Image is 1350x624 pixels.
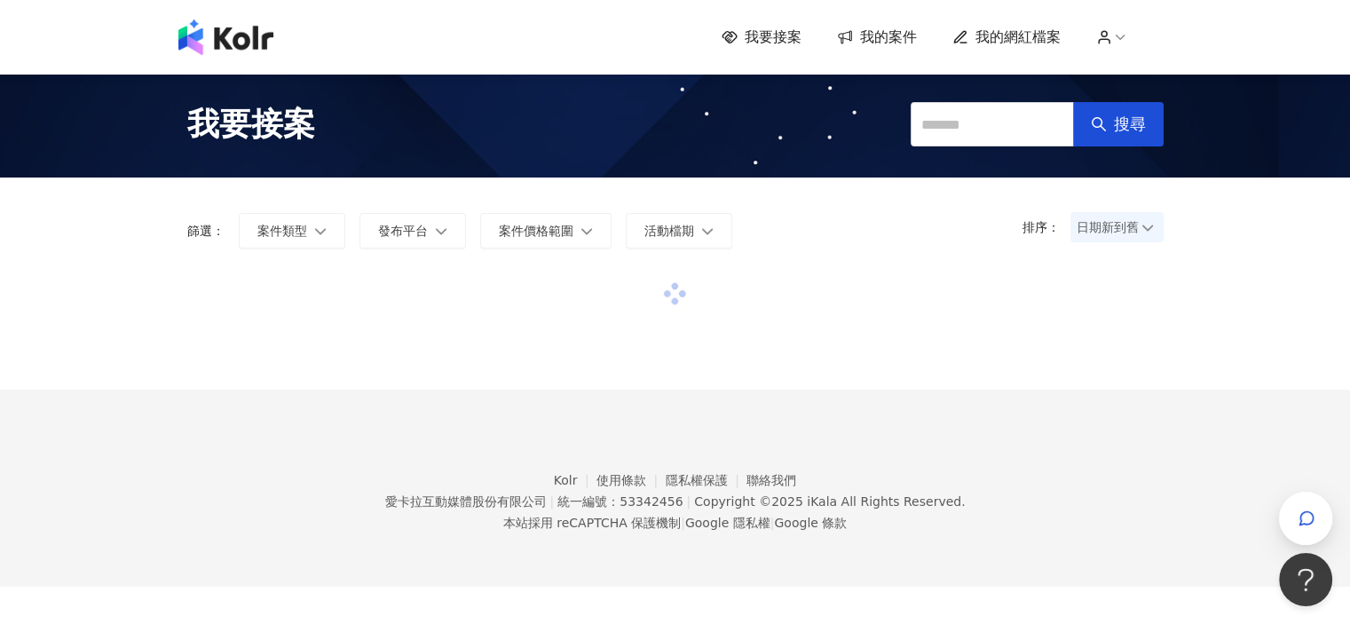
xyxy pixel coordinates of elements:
[1091,116,1107,132] span: search
[1022,220,1070,234] p: 排序：
[746,473,796,487] a: 聯絡我們
[384,494,546,509] div: 愛卡拉互動媒體股份有限公司
[685,516,770,530] a: Google 隱私權
[722,28,801,47] a: 我要接案
[499,224,573,238] span: 案件價格範圍
[359,213,466,249] button: 發布平台
[860,28,917,47] span: 我的案件
[596,473,666,487] a: 使用條款
[837,28,917,47] a: 我的案件
[644,224,694,238] span: 活動檔期
[770,516,775,530] span: |
[178,20,273,55] img: logo
[952,28,1061,47] a: 我的網紅檔案
[694,494,965,509] div: Copyright © 2025 All Rights Reserved.
[239,213,345,249] button: 案件類型
[187,224,225,238] p: 篩選：
[1114,115,1146,134] span: 搜尋
[681,516,685,530] span: |
[557,494,683,509] div: 統一編號：53342456
[187,102,315,146] span: 我要接案
[480,213,612,249] button: 案件價格範圍
[626,213,732,249] button: 活動檔期
[257,224,307,238] span: 案件類型
[1077,214,1157,241] span: 日期新到舊
[503,512,847,533] span: 本站採用 reCAPTCHA 保護機制
[1279,553,1332,606] iframe: Help Scout Beacon - Open
[745,28,801,47] span: 我要接案
[666,473,747,487] a: 隱私權保護
[549,494,554,509] span: |
[807,494,837,509] a: iKala
[378,224,428,238] span: 發布平台
[1073,102,1164,146] button: 搜尋
[554,473,596,487] a: Kolr
[975,28,1061,47] span: 我的網紅檔案
[686,494,691,509] span: |
[774,516,847,530] a: Google 條款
